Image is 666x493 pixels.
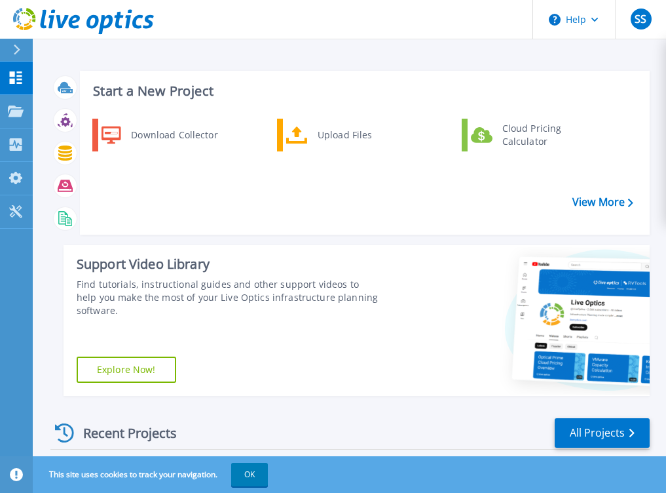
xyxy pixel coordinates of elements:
[231,463,268,486] button: OK
[36,463,268,486] span: This site uses cookies to track your navigation.
[277,119,411,151] a: Upload Files
[77,256,379,273] div: Support Video Library
[635,14,646,24] span: SS
[93,84,633,98] h3: Start a New Project
[50,417,194,449] div: Recent Projects
[462,119,596,151] a: Cloud Pricing Calculator
[311,122,408,148] div: Upload Files
[555,418,650,448] a: All Projects
[92,119,227,151] a: Download Collector
[77,357,176,383] a: Explore Now!
[496,122,593,148] div: Cloud Pricing Calculator
[572,196,633,208] a: View More
[77,278,379,317] div: Find tutorials, instructional guides and other support videos to help you make the most of your L...
[124,122,223,148] div: Download Collector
